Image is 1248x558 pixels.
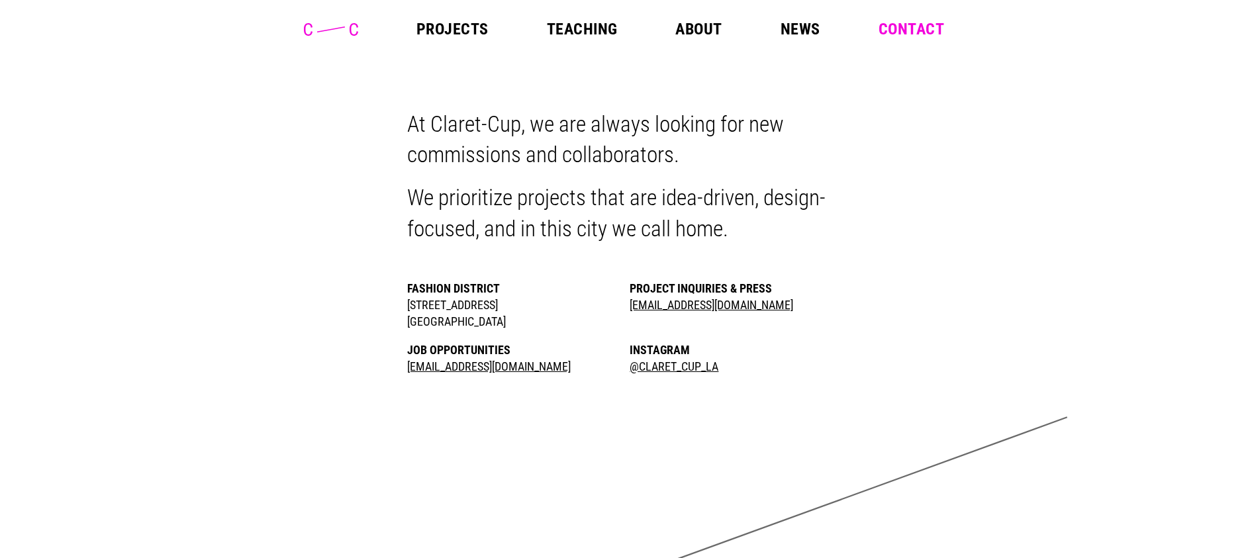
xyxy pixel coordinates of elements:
strong: Job Opportunities [407,343,510,357]
a: Teaching [547,21,618,37]
a: Contact [879,21,944,37]
p: We prioritize projects that are idea-driven, design-focused, and in this city we call home. [407,183,841,244]
nav: Main Menu [416,21,944,37]
a: News [781,21,820,37]
a: Projects [416,21,489,37]
a: @claret_cup_LA [630,359,718,373]
strong: Instagram [630,343,690,357]
strong: Project Inquiries & Press [630,281,772,295]
strong: Fashion District [407,281,500,295]
span: [GEOGRAPHIC_DATA] [407,314,506,328]
a: About [675,21,722,37]
a: [EMAIL_ADDRESS][DOMAIN_NAME] [630,298,793,312]
p: At Claret-Cup, we are always looking for new commissions and collaborators. [407,109,841,171]
a: [EMAIL_ADDRESS][DOMAIN_NAME] [407,359,571,373]
span: [STREET_ADDRESS] [407,298,498,312]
